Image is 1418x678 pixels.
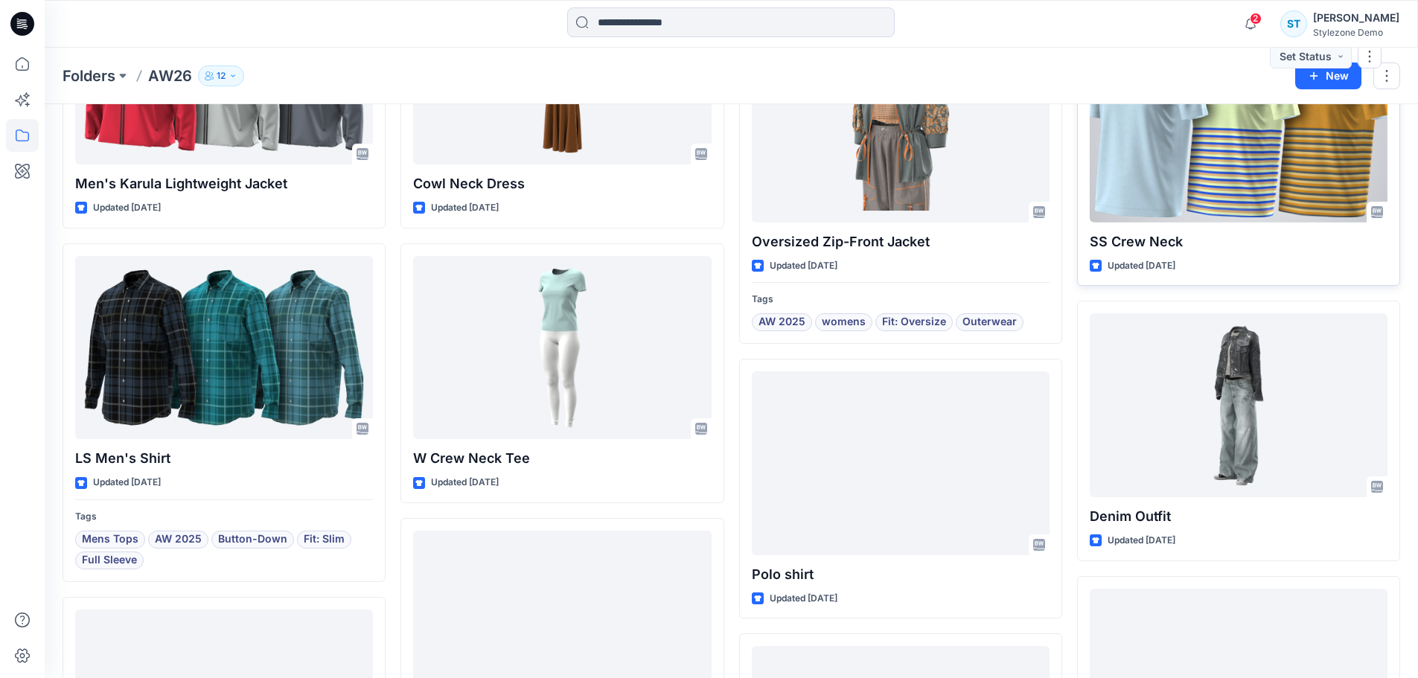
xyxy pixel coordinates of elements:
p: LS Men's Shirt [75,448,373,469]
p: Updated [DATE] [1108,533,1175,549]
p: Updated [DATE] [431,475,499,490]
p: Cowl Neck Dress [413,173,711,194]
span: womens [822,313,866,331]
p: Updated [DATE] [770,258,837,274]
span: AW 2025 [758,313,805,331]
span: Full Sleeve [82,551,137,569]
a: LS Men's Shirt [75,256,373,440]
p: W Crew Neck Tee [413,448,711,469]
div: Stylezone Demo [1313,27,1399,38]
p: Updated [DATE] [431,200,499,216]
p: Updated [DATE] [770,591,837,607]
span: 2 [1250,13,1262,25]
div: ST [1280,10,1307,37]
button: New [1295,63,1361,89]
p: 12 [217,68,226,84]
button: 12 [198,65,244,86]
span: Fit: Slim [304,531,345,549]
span: Button-Down [218,531,287,549]
a: Folders [63,65,115,86]
p: Updated [DATE] [93,475,161,490]
p: Updated [DATE] [1108,258,1175,274]
p: Oversized Zip-Front Jacket [752,231,1050,252]
div: [PERSON_NAME] [1313,9,1399,27]
a: Oversized Zip-Front Jacket [752,39,1050,223]
span: Outerwear [962,313,1017,331]
a: Denim Outfit [1090,313,1387,497]
p: Polo shirt [752,564,1050,585]
span: AW 2025 [155,531,202,549]
p: Tags [752,292,1050,307]
p: Men's Karula Lightweight Jacket [75,173,373,194]
p: Denim Outfit [1090,506,1387,527]
p: Tags [75,509,373,525]
p: Updated [DATE] [93,200,161,216]
a: SS Crew Neck [1090,39,1387,223]
span: Fit: Oversize [882,313,946,331]
a: W Crew Neck Tee [413,256,711,440]
span: Mens Tops [82,531,138,549]
p: AW26 [148,65,192,86]
a: Polo shirt [752,371,1050,555]
p: SS Crew Neck [1090,231,1387,252]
